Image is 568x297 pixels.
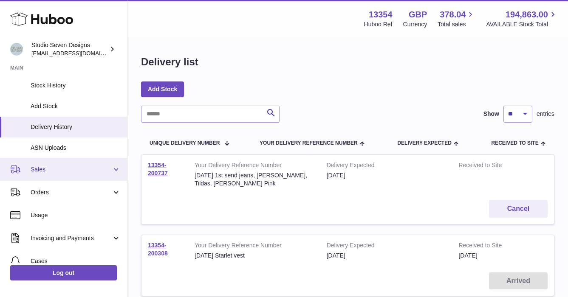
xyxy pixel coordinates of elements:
strong: Your Delivery Reference Number [195,161,314,171]
a: 13354-200737 [148,162,168,177]
div: [DATE] 1st send jeans, [PERSON_NAME], Tildas, [PERSON_NAME] Pink [195,171,314,188]
a: 13354-200308 [148,242,168,257]
strong: Delivery Expected [327,161,446,171]
button: Cancel [489,200,548,218]
span: Total sales [438,20,475,28]
a: 194,863.00 AVAILABLE Stock Total [486,9,558,28]
span: Invoicing and Payments [31,234,112,242]
div: [DATE] [327,171,446,179]
strong: 13354 [369,9,393,20]
span: AVAILABLE Stock Total [486,20,558,28]
span: [DATE] [458,252,477,259]
span: Delivery History [31,123,121,131]
span: Stock History [31,81,121,90]
img: contact.studiosevendesigns@gmail.com [10,43,23,56]
span: Your Delivery Reference Number [260,140,358,146]
a: Add Stock [141,81,184,97]
strong: Received to Site [458,161,520,171]
label: Show [483,110,499,118]
div: Currency [403,20,427,28]
span: ASN Uploads [31,144,121,152]
strong: Received to Site [458,241,520,252]
span: Usage [31,211,121,219]
span: Delivery Expected [397,140,451,146]
div: [DATE] [327,252,446,260]
span: Orders [31,188,112,196]
div: [DATE] Starlet vest [195,252,314,260]
div: Huboo Ref [364,20,393,28]
span: Received to Site [492,140,539,146]
span: Unique Delivery Number [150,140,220,146]
a: 378.04 Total sales [438,9,475,28]
strong: Your Delivery Reference Number [195,241,314,252]
span: 194,863.00 [506,9,548,20]
span: [EMAIL_ADDRESS][DOMAIN_NAME] [31,50,125,56]
span: Sales [31,165,112,174]
span: Cases [31,257,121,265]
div: Studio Seven Designs [31,41,108,57]
span: Add Stock [31,102,121,110]
h1: Delivery list [141,55,198,69]
strong: GBP [409,9,427,20]
a: Log out [10,265,117,280]
span: entries [537,110,554,118]
span: 378.04 [440,9,466,20]
strong: Delivery Expected [327,241,446,252]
